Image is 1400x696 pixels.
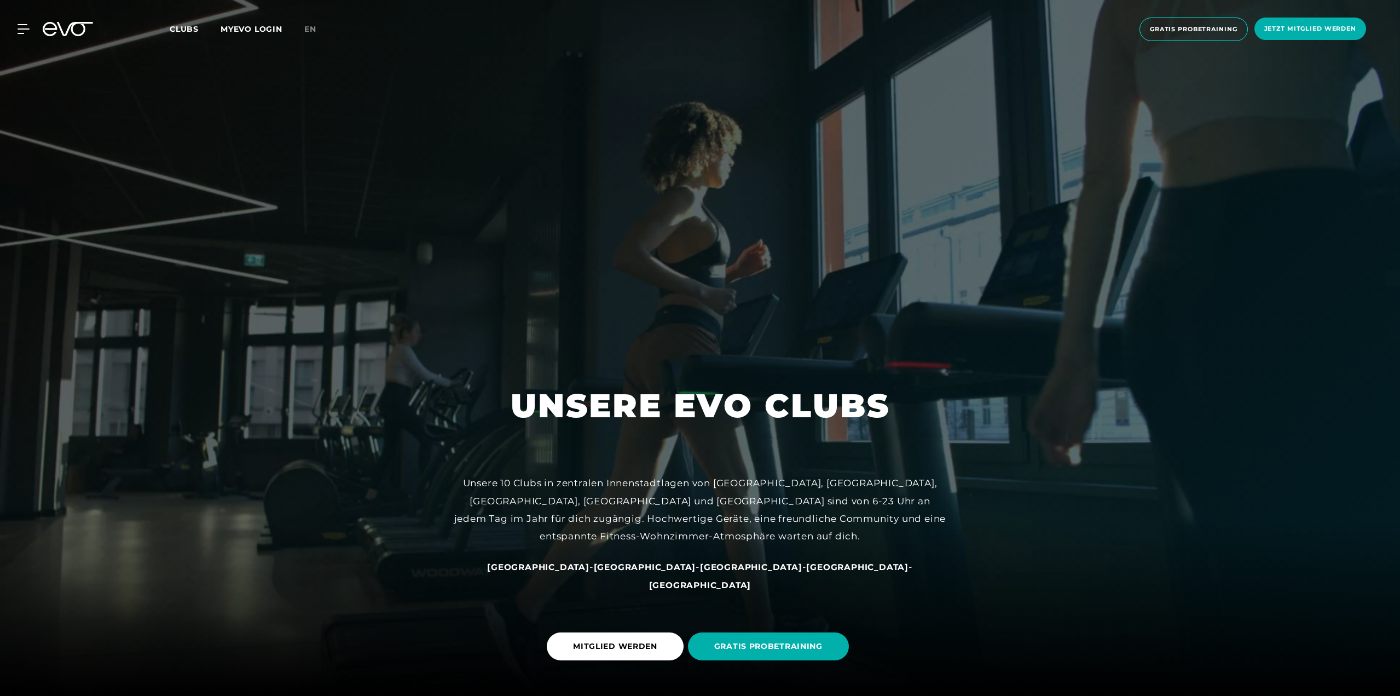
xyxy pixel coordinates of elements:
a: en [304,23,329,36]
span: en [304,24,316,34]
span: Clubs [170,24,199,34]
span: Gratis Probetraining [1150,25,1237,34]
a: MITGLIED WERDEN [547,624,688,669]
a: Clubs [170,24,221,34]
span: MITGLIED WERDEN [573,641,657,652]
span: Jetzt Mitglied werden [1264,24,1356,33]
div: - - - - [454,558,946,594]
a: GRATIS PROBETRAINING [688,624,853,669]
h1: UNSERE EVO CLUBS [511,384,890,427]
a: Jetzt Mitglied werden [1251,18,1369,41]
a: Gratis Probetraining [1136,18,1251,41]
a: [GEOGRAPHIC_DATA] [700,561,802,572]
a: [GEOGRAPHIC_DATA] [487,561,589,572]
a: [GEOGRAPHIC_DATA] [806,561,909,572]
span: [GEOGRAPHIC_DATA] [649,580,751,590]
a: [GEOGRAPHIC_DATA] [594,561,696,572]
a: MYEVO LOGIN [221,24,282,34]
div: Unsere 10 Clubs in zentralen Innenstadtlagen von [GEOGRAPHIC_DATA], [GEOGRAPHIC_DATA], [GEOGRAPHI... [454,474,946,545]
span: GRATIS PROBETRAINING [714,641,823,652]
a: [GEOGRAPHIC_DATA] [649,579,751,590]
